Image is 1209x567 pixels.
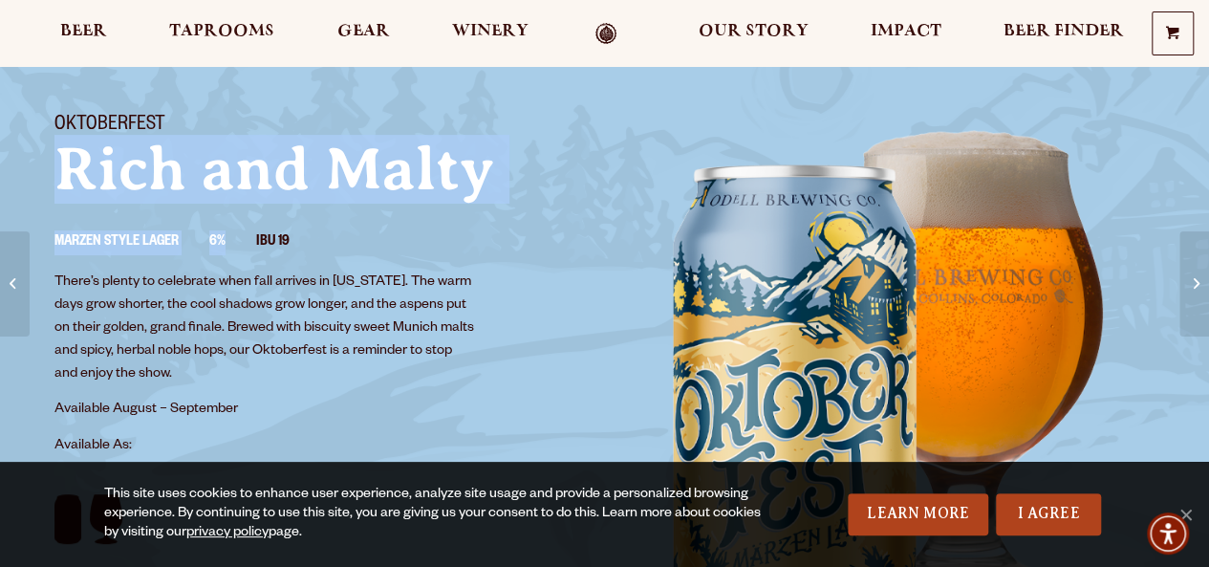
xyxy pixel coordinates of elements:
[54,435,582,458] p: Available As:
[54,272,477,386] p: There’s plenty to celebrate when fall arrives in [US_STATE]. The warm days grow shorter, the cool...
[1004,24,1124,39] span: Beer Finder
[686,23,821,45] a: Our Story
[60,24,107,39] span: Beer
[48,23,119,45] a: Beer
[871,24,941,39] span: Impact
[699,24,809,39] span: Our Story
[54,399,477,422] p: Available August – September
[858,23,954,45] a: Impact
[337,24,390,39] span: Gear
[440,23,541,45] a: Winery
[169,24,274,39] span: Taprooms
[452,24,529,39] span: Winery
[54,139,582,200] p: Rich and Malty
[991,23,1136,45] a: Beer Finder
[256,230,320,255] li: IBU 19
[1147,512,1189,555] div: Accessibility Menu
[186,526,269,541] a: privacy policy
[996,493,1101,535] a: I Agree
[157,23,287,45] a: Taprooms
[209,230,256,255] li: 6%
[54,114,582,139] h1: Oktoberfest
[325,23,402,45] a: Gear
[104,486,772,543] div: This site uses cookies to enhance user experience, analyze site usage and provide a personalized ...
[54,230,209,255] li: Marzen Style Lager
[571,23,642,45] a: Odell Home
[848,493,988,535] a: Learn More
